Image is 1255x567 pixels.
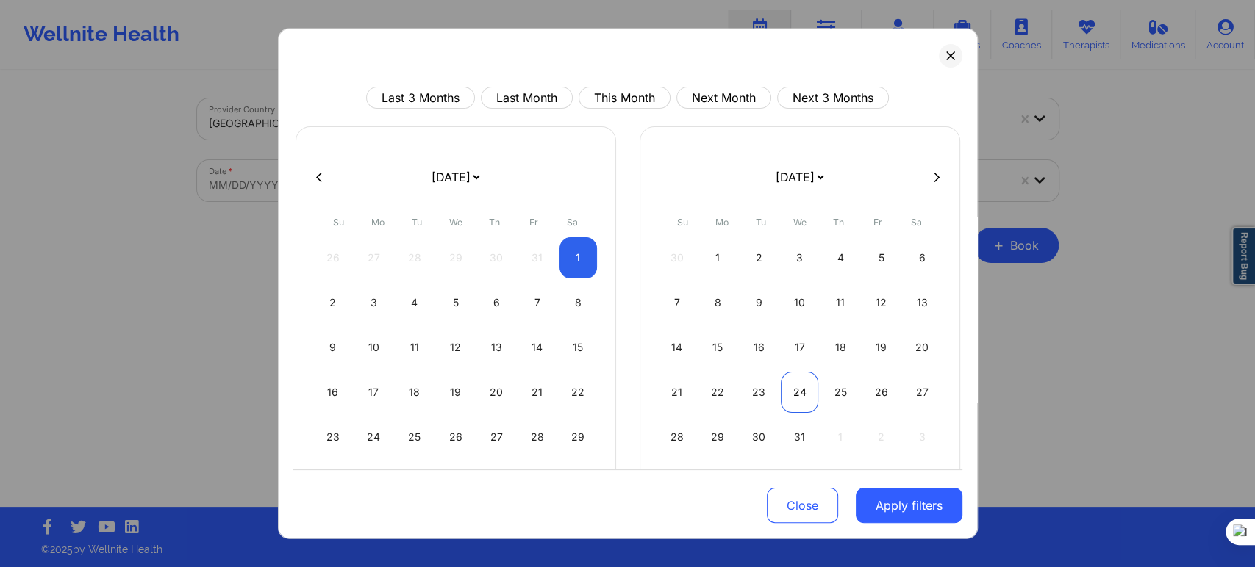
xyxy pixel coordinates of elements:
div: Mon Dec 29 2025 [699,416,737,458]
abbr: Monday [371,217,385,228]
div: Thu Dec 11 2025 [822,282,859,323]
div: Sat Nov 22 2025 [559,372,597,413]
div: Wed Nov 12 2025 [437,327,474,368]
div: Tue Nov 25 2025 [396,416,434,458]
div: Sat Nov 08 2025 [559,282,597,323]
div: Tue Dec 16 2025 [740,327,778,368]
div: Fri Dec 12 2025 [862,282,900,323]
div: Fri Dec 26 2025 [862,372,900,413]
div: Mon Nov 24 2025 [355,416,393,458]
div: Thu Nov 06 2025 [478,282,515,323]
div: Mon Dec 15 2025 [699,327,737,368]
div: Sat Dec 06 2025 [904,237,941,278]
div: Wed Dec 17 2025 [781,327,818,368]
div: Sun Dec 28 2025 [659,416,696,458]
abbr: Friday [873,217,882,228]
div: Fri Dec 05 2025 [862,237,900,278]
div: Tue Nov 11 2025 [396,327,434,368]
div: Wed Nov 05 2025 [437,282,474,323]
div: Thu Dec 25 2025 [822,372,859,413]
button: Next Month [676,87,771,109]
div: Thu Nov 13 2025 [478,327,515,368]
div: Sat Nov 01 2025 [559,237,597,278]
div: Mon Dec 08 2025 [699,282,737,323]
div: Thu Nov 20 2025 [478,372,515,413]
div: Wed Dec 03 2025 [781,237,818,278]
div: Sat Dec 13 2025 [904,282,941,323]
abbr: Tuesday [412,217,422,228]
abbr: Wednesday [449,217,462,228]
div: Tue Dec 09 2025 [740,282,778,323]
div: Wed Dec 31 2025 [781,416,818,458]
div: Sat Nov 15 2025 [559,327,597,368]
abbr: Tuesday [756,217,766,228]
abbr: Sunday [333,217,344,228]
button: Last Month [481,87,573,109]
div: Sat Nov 29 2025 [559,416,597,458]
div: Wed Nov 26 2025 [437,416,474,458]
abbr: Monday [715,217,729,228]
div: Tue Dec 23 2025 [740,372,778,413]
div: Tue Dec 02 2025 [740,237,778,278]
div: Mon Nov 03 2025 [355,282,393,323]
div: Fri Nov 07 2025 [518,282,556,323]
abbr: Saturday [911,217,922,228]
abbr: Thursday [833,217,844,228]
div: Mon Dec 01 2025 [699,237,737,278]
div: Mon Dec 22 2025 [699,372,737,413]
div: Sun Dec 07 2025 [659,282,696,323]
div: Sat Dec 20 2025 [904,327,941,368]
div: Mon Nov 17 2025 [355,372,393,413]
div: Wed Dec 24 2025 [781,372,818,413]
div: Fri Dec 19 2025 [862,327,900,368]
div: Wed Dec 10 2025 [781,282,818,323]
abbr: Wednesday [793,217,807,228]
abbr: Sunday [677,217,688,228]
abbr: Friday [529,217,538,228]
div: Sun Nov 30 2025 [315,461,352,502]
div: Thu Dec 04 2025 [822,237,859,278]
div: Sun Dec 14 2025 [659,327,696,368]
div: Thu Dec 18 2025 [822,327,859,368]
div: Fri Nov 21 2025 [518,372,556,413]
abbr: Saturday [567,217,578,228]
div: Sun Nov 02 2025 [315,282,352,323]
div: Mon Nov 10 2025 [355,327,393,368]
button: Next 3 Months [777,87,889,109]
div: Wed Nov 19 2025 [437,372,474,413]
div: Fri Nov 14 2025 [518,327,556,368]
abbr: Thursday [489,217,500,228]
div: Sun Nov 16 2025 [315,372,352,413]
div: Fri Nov 28 2025 [518,416,556,458]
div: Tue Nov 04 2025 [396,282,434,323]
button: This Month [579,87,671,109]
div: Tue Dec 30 2025 [740,416,778,458]
button: Close [767,488,838,523]
button: Apply filters [856,488,962,523]
div: Sat Dec 27 2025 [904,372,941,413]
button: Last 3 Months [366,87,475,109]
div: Sun Nov 09 2025 [315,327,352,368]
div: Tue Nov 18 2025 [396,372,434,413]
div: Thu Nov 27 2025 [478,416,515,458]
div: Sun Dec 21 2025 [659,372,696,413]
div: Sun Nov 23 2025 [315,416,352,458]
